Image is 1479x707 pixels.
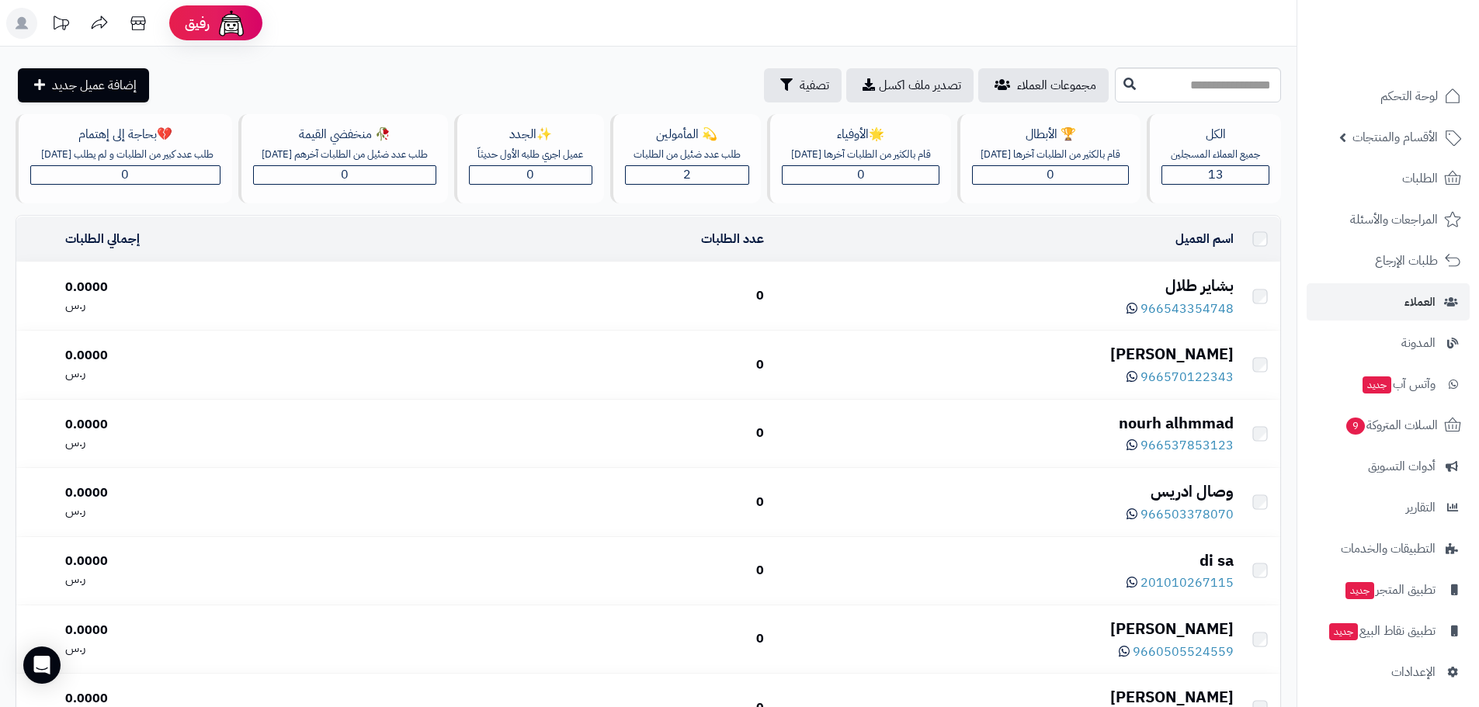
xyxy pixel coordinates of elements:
[366,425,764,442] div: 0
[65,347,353,365] div: 0.0000
[1144,114,1284,203] a: الكلجميع العملاء المسجلين13
[65,365,353,383] div: ر.س
[1140,300,1234,318] span: 966543354748
[526,165,534,184] span: 0
[625,147,750,162] div: طلب عدد ضئيل من الطلبات
[625,126,750,144] div: 💫 المأمولين
[846,68,974,102] a: تصدير ملف اكسل
[41,8,80,43] a: تحديثات المنصة
[1401,332,1436,354] span: المدونة
[776,549,1234,572] div: di sa
[253,147,437,162] div: طلب عدد ضئيل من الطلبات آخرهم [DATE]
[1133,643,1234,661] span: 9660505524559
[1368,456,1436,477] span: أدوات التسويق
[65,484,353,502] div: 0.0000
[1391,661,1436,683] span: الإعدادات
[65,622,353,639] div: 0.0000
[1307,612,1470,650] a: تطبيق نقاط البيعجديد
[1208,165,1224,184] span: 13
[701,230,764,248] a: عدد الطلبات
[1140,436,1234,455] span: 966537853123
[1307,283,1470,321] a: العملاء
[782,147,939,162] div: قام بالكثير من الطلبات آخرها [DATE]
[1127,574,1234,592] a: 201010267115
[52,76,137,95] span: إضافة عميل جديد
[34,147,220,162] div: طلب عدد كبير من الطلبات و لم يطلب [DATE]
[1161,126,1269,144] div: الكل
[1307,160,1470,197] a: الطلبات
[12,114,235,203] a: 💔بحاجة إلى إهتمامطلب عدد كبير من الطلبات و لم يطلب [DATE]0
[1361,373,1436,395] span: وآتس آب
[1127,505,1234,524] a: 966503378070
[253,126,437,144] div: 🥀 منخفضي القيمة
[1406,497,1436,518] span: التقارير
[65,502,353,520] div: ر.س
[1350,209,1438,230] span: المراجعات والأسئلة
[1307,78,1470,115] a: لوحة التحكم
[1307,324,1470,362] a: المدونة
[972,126,1130,144] div: 🏆 الأبطال
[451,114,607,203] a: ✨الجددعميل اجري طلبه الأول حديثاّ0
[1307,201,1470,238] a: المراجعات والأسئلة
[30,126,220,144] div: 💔بحاجة إلى إهتمام
[65,553,353,570] div: 0.0000
[341,165,349,184] span: 0
[469,147,592,162] div: عميل اجري طلبه الأول حديثاّ
[1328,620,1436,642] span: تطبيق نقاط البيع
[782,126,939,144] div: 🌟الأوفياء
[1307,653,1470,691] a: الإعدادات
[1345,414,1438,436] span: السلات المتروكة
[366,287,764,305] div: 0
[1307,242,1470,279] a: طلبات الإرجاع
[1402,168,1438,189] span: الطلبات
[1380,85,1438,107] span: لوحة التحكم
[366,494,764,511] div: 0
[65,570,353,588] div: ر.س
[683,165,691,184] span: 2
[1119,643,1234,661] a: 9660505524559
[65,416,353,434] div: 0.0000
[954,114,1144,203] a: 🏆 الأبطالقام بالكثير من الطلبات آخرها [DATE]0
[65,279,353,296] div: 0.0000
[978,68,1109,102] a: مجموعات العملاء
[1375,250,1438,272] span: طلبات الإرجاع
[1404,291,1436,313] span: العملاء
[607,114,765,203] a: 💫 المأمولينطلب عدد ضئيل من الطلبات2
[1127,436,1234,455] a: 966537853123
[23,646,61,684] div: Open Intercom Messenger
[1140,574,1234,592] span: 201010267115
[1127,368,1234,386] a: 966570122343
[776,618,1234,640] div: [PERSON_NAME]
[1329,623,1358,640] span: جديد
[776,343,1234,366] div: [PERSON_NAME]
[65,434,353,452] div: ر.س
[1140,368,1234,386] span: 966570122343
[1175,230,1234,248] a: اسم العميل
[1140,505,1234,524] span: 966503378070
[65,296,353,314] div: ر.س
[216,8,247,39] img: ai-face.png
[1307,489,1470,526] a: التقارير
[366,562,764,580] div: 0
[1307,571,1470,608] a: تطبيق المتجرجديد
[776,412,1234,435] div: nourh alhmmad
[1373,24,1464,57] img: logo-2.png
[776,275,1234,297] div: بشاير طلال
[235,114,452,203] a: 🥀 منخفضي القيمةطلب عدد ضئيل من الطلبات آخرهم [DATE]0
[366,356,764,374] div: 0
[1047,165,1054,184] span: 0
[776,480,1234,503] div: وصال ادريس
[1307,407,1470,444] a: السلات المتروكة9
[1307,448,1470,485] a: أدوات التسويق
[879,76,961,95] span: تصدير ملف اكسل
[1127,300,1234,318] a: 966543354748
[800,76,829,95] span: تصفية
[121,165,129,184] span: 0
[469,126,592,144] div: ✨الجدد
[185,14,210,33] span: رفيق
[366,630,764,648] div: 0
[1363,376,1391,393] span: جديد
[972,147,1130,162] div: قام بالكثير من الطلبات آخرها [DATE]
[1307,530,1470,567] a: التطبيقات والخدمات
[1345,582,1374,599] span: جديد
